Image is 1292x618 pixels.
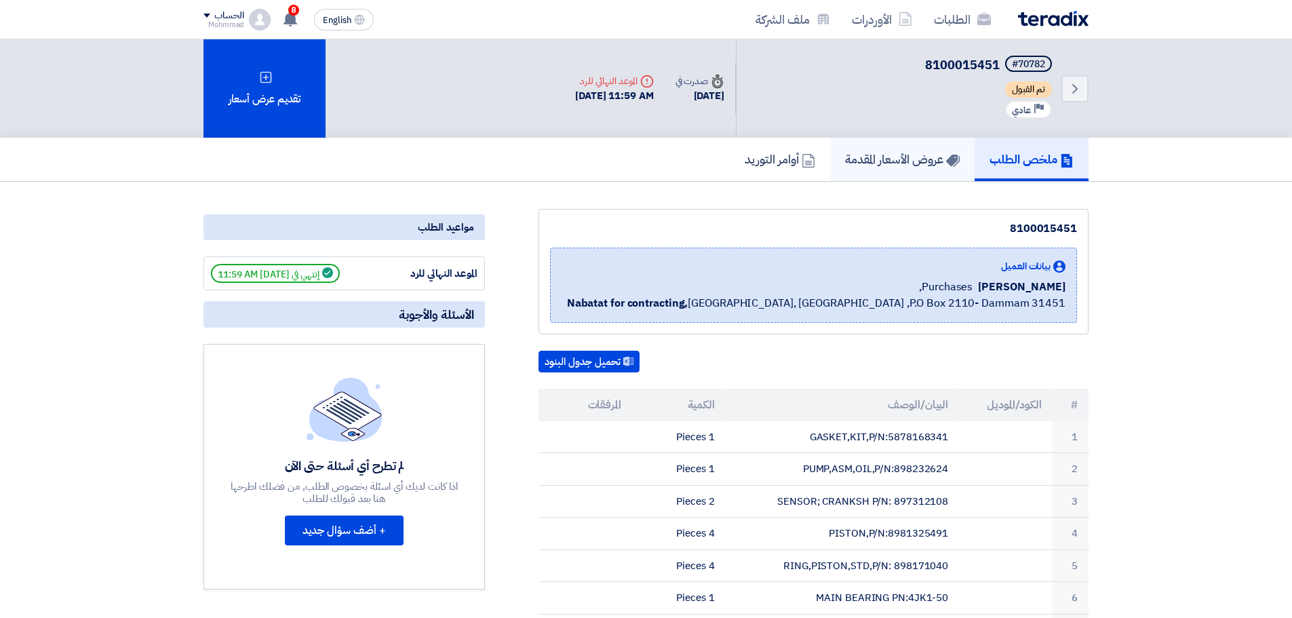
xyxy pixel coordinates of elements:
th: الكمية [632,389,726,421]
h5: 8100015451 [925,56,1055,75]
td: 5 [1053,549,1089,582]
span: 8100015451 [925,56,1000,74]
th: البيان/الوصف [726,389,960,421]
td: SENSOR; CRANKSH P/N: 897312108 [726,485,960,518]
span: الأسئلة والأجوبة [399,307,474,322]
td: 6 [1053,582,1089,615]
img: empty_state_list.svg [307,377,383,441]
h5: عروض الأسعار المقدمة [845,151,960,167]
div: [DATE] [676,88,724,104]
div: الموعد النهائي للرد [575,74,654,88]
a: ملخص الطلب [975,138,1089,181]
h5: ملخص الطلب [990,151,1074,167]
td: 4 [1053,518,1089,550]
th: المرفقات [539,389,632,421]
a: الأوردرات [841,3,923,35]
span: Purchases, [919,279,973,295]
td: PUMP,ASM,OIL,P/N:898232624 [726,453,960,486]
td: 1 Pieces [632,582,726,615]
button: English [314,9,374,31]
th: # [1053,389,1089,421]
div: مواعيد الطلب [203,214,485,240]
span: 8 [288,5,299,16]
td: 4 Pieces [632,549,726,582]
a: عروض الأسعار المقدمة [830,138,975,181]
span: [PERSON_NAME] [978,279,1065,295]
span: تم القبول [1005,81,1052,98]
td: 2 [1053,453,1089,486]
a: الطلبات [923,3,1002,35]
td: RING,PISTON,STD,P/N: 898171040 [726,549,960,582]
span: بيانات العميل [1001,259,1051,273]
div: تقديم عرض أسعار [203,39,326,138]
td: 1 Pieces [632,453,726,486]
div: الموعد النهائي للرد [376,266,477,282]
div: Mohmmad [203,21,243,28]
td: 4 Pieces [632,518,726,550]
span: عادي [1012,104,1031,117]
td: 3 [1053,485,1089,518]
th: الكود/الموديل [959,389,1053,421]
div: لم تطرح أي أسئلة حتى الآن [229,458,460,474]
div: صدرت في [676,74,724,88]
span: إنتهي في [DATE] 11:59 AM [211,264,340,283]
a: أوامر التوريد [730,138,830,181]
td: 1 [1053,421,1089,453]
div: 8100015451 [550,220,1077,237]
div: الحساب [214,10,243,22]
td: MAIN BEARING PN:4JK1-50 [726,582,960,615]
td: 1 Pieces [632,421,726,453]
h5: أوامر التوريد [745,151,815,167]
div: [DATE] 11:59 AM [575,88,654,104]
b: Nabatat for contracting, [567,295,688,311]
span: English [323,16,351,25]
td: 2 Pieces [632,485,726,518]
img: profile_test.png [249,9,271,31]
div: اذا كانت لديك أي اسئلة بخصوص الطلب, من فضلك اطرحها هنا بعد قبولك للطلب [229,480,460,505]
img: Teradix logo [1018,11,1089,26]
td: GASKET,KIT,P/N:5878168341 [726,421,960,453]
button: تحميل جدول البنود [539,351,640,372]
td: PISTON,P/N:8981325491 [726,518,960,550]
div: #70782 [1012,60,1045,69]
span: [GEOGRAPHIC_DATA], [GEOGRAPHIC_DATA] ,P.O Box 2110- Dammam 31451 [567,295,1065,311]
a: ملف الشركة [745,3,841,35]
button: + أضف سؤال جديد [285,516,404,545]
